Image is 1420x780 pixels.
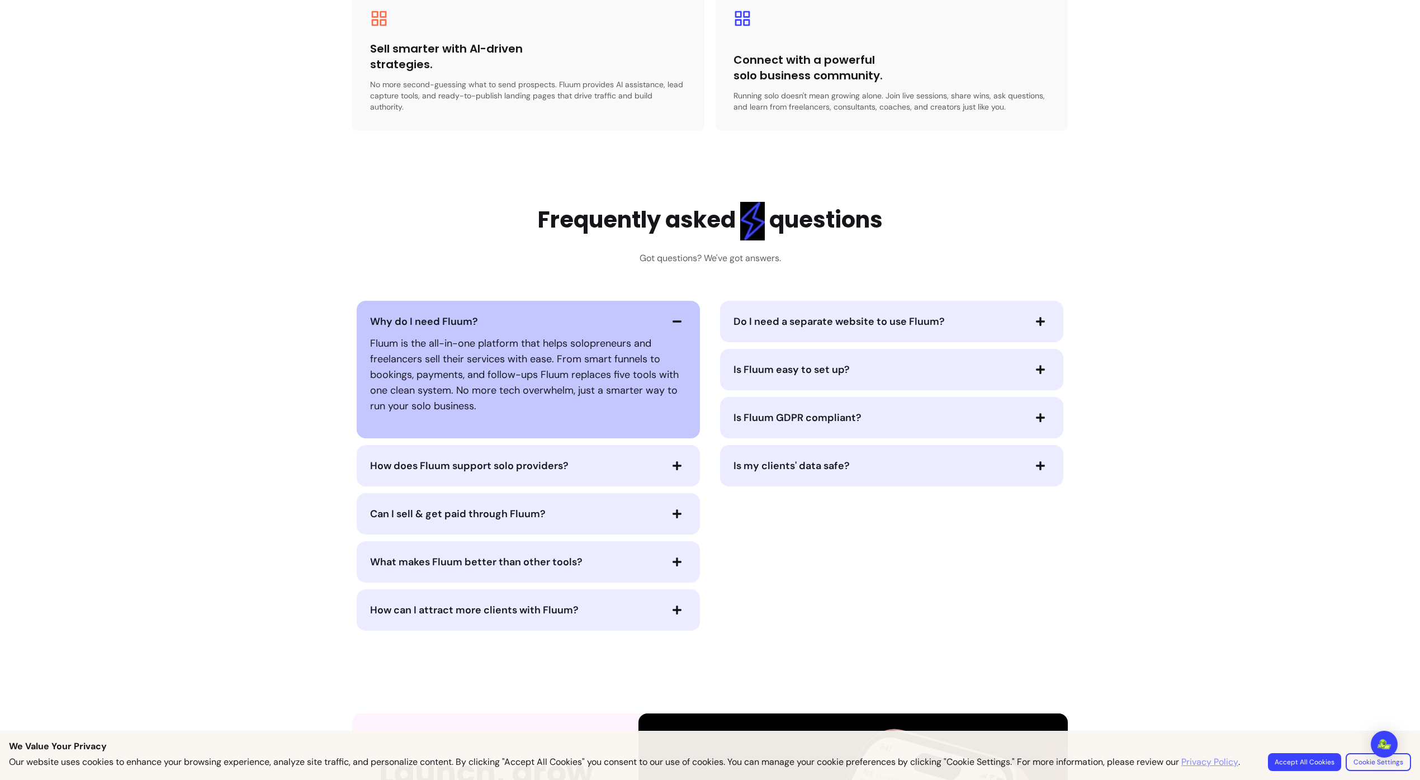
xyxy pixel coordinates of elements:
span: Can I sell & get paid through Fluum? [370,507,546,521]
button: What makes Fluum better than other tools? [370,552,687,571]
button: Do I need a separate website to use Fluum? [733,312,1050,331]
span: Is Fluum GDPR compliant? [733,411,862,424]
span: How does Fluum support solo providers? [370,459,569,472]
a: Privacy Policy [1181,755,1238,769]
button: Is my clients' data safe? [733,456,1050,475]
span: What makes Fluum better than other tools? [370,555,583,569]
span: Is Fluum easy to set up? [733,363,850,376]
span: Is my clients' data safe? [733,459,850,472]
button: Cookie Settings [1346,753,1411,771]
button: Is Fluum GDPR compliant? [733,408,1050,427]
button: Is Fluum easy to set up? [733,360,1050,379]
h3: Sell smarter with AI-driven strategies. [370,41,528,72]
h3: Got questions? We've got answers. [640,252,781,265]
p: Fluum is the all-in-one platform that helps solopreneurs and freelancers sell their services with... [370,335,687,414]
div: Open Intercom Messenger [1371,731,1398,758]
button: How can I attract more clients with Fluum? [370,601,687,620]
button: Why do I need Fluum? [370,312,687,331]
button: How does Fluum support solo providers? [370,456,687,475]
div: Why do I need Fluum? [370,331,687,418]
span: Why do I need Fluum? [370,315,478,328]
span: Do I need a separate website to use Fluum? [733,315,945,328]
h2: Frequently asked questions [538,202,883,240]
button: Accept All Cookies [1268,753,1341,771]
span: How can I attract more clients with Fluum? [370,603,579,617]
img: flashlight Blue [740,202,765,240]
h3: Connect with a powerful solo business community. [733,52,892,83]
p: Running solo doesn't mean growing alone. Join live sessions, share wins, ask questions, and learn... [733,90,1050,112]
button: Can I sell & get paid through Fluum? [370,504,687,523]
p: Our website uses cookies to enhance your browsing experience, analyze site traffic, and personali... [9,755,1240,769]
p: We Value Your Privacy [9,740,1411,753]
p: No more second-guessing what to send prospects. Fluum provides AI assistance, lead capture tools,... [370,79,687,112]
